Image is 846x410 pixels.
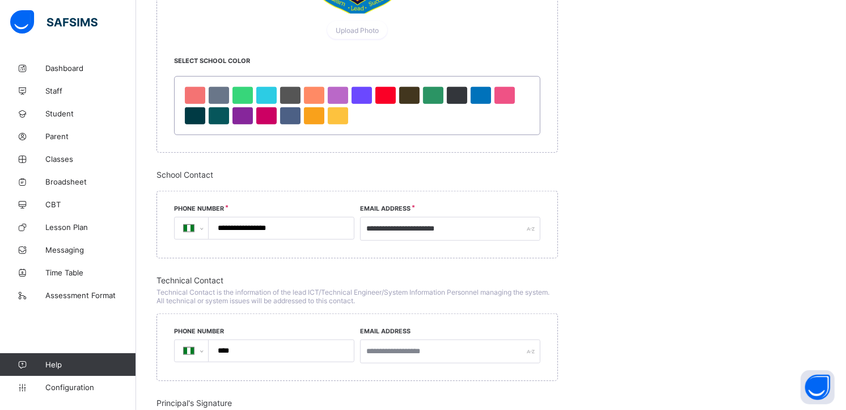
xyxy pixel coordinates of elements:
span: Student [45,109,136,118]
span: Assessment Format [45,291,136,300]
label: Phone Number [174,205,224,212]
span: Time Table [45,268,136,277]
span: School Contact [156,170,558,179]
span: Staff [45,86,136,95]
span: Parent [45,132,136,141]
span: Upload Photo [336,26,379,35]
span: Lesson Plan [45,223,136,232]
span: Principal's Signature [156,398,558,408]
span: Messaging [45,245,136,254]
span: Classes [45,154,136,164]
span: Configuration [45,383,136,392]
span: Dashboard [45,64,136,73]
span: Select School Color [174,57,250,65]
div: Technical Contact [156,275,558,381]
label: Phone Number [174,328,224,335]
button: Open asap [801,370,835,404]
img: safsims [10,10,98,34]
label: Email Address [360,205,411,212]
span: CBT [45,200,136,209]
span: Help [45,360,136,369]
span: Technical Contact is the information of the lead ICT/Technical Engineer/System Information Person... [156,288,549,305]
span: Broadsheet [45,177,136,186]
div: School Contact [156,170,558,258]
span: Technical Contact [156,275,558,285]
label: Email Address [360,328,411,335]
